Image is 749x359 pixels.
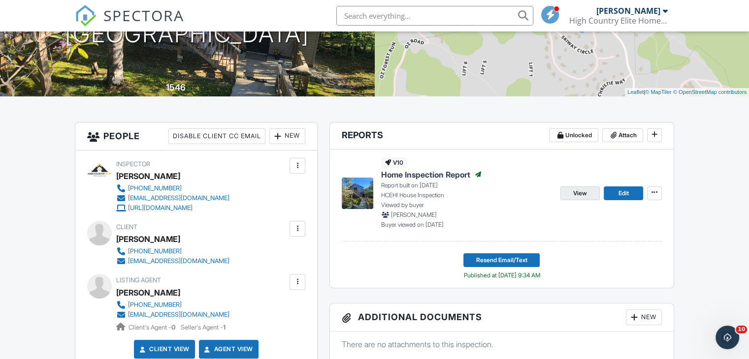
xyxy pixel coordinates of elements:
[626,309,662,325] div: New
[116,300,229,310] a: [PHONE_NUMBER]
[116,246,229,256] a: [PHONE_NUMBER]
[116,285,180,300] a: [PERSON_NAME]
[116,310,229,320] a: [EMAIL_ADDRESS][DOMAIN_NAME]
[716,326,739,349] iframe: Intercom live chat
[116,256,229,266] a: [EMAIL_ADDRESS][DOMAIN_NAME]
[596,6,660,16] div: [PERSON_NAME]
[128,204,193,212] div: [URL][DOMAIN_NAME]
[673,89,747,95] a: © OpenStreetMap contributors
[116,193,229,203] a: [EMAIL_ADDRESS][DOMAIN_NAME]
[645,89,672,95] a: © MapTiler
[137,344,190,354] a: Client View
[128,247,182,255] div: [PHONE_NUMBER]
[342,339,662,350] p: There are no attachments to this inspection.
[129,324,177,331] span: Client's Agent -
[181,324,226,331] span: Seller's Agent -
[116,276,161,284] span: Listing Agent
[75,13,184,34] a: SPECTORA
[330,303,674,331] h3: Additional Documents
[336,6,533,26] input: Search everything...
[166,82,186,92] div: 1546
[103,5,184,26] span: SPECTORA
[736,326,747,333] span: 10
[202,344,253,354] a: Agent View
[116,203,229,213] a: [URL][DOMAIN_NAME]
[171,324,175,331] strong: 0
[187,85,201,92] span: sq. ft.
[116,183,229,193] a: [PHONE_NUMBER]
[569,16,668,26] div: High Country Elite Home Inspections
[625,88,749,96] div: |
[128,311,229,319] div: [EMAIL_ADDRESS][DOMAIN_NAME]
[116,223,137,231] span: Client
[128,194,229,202] div: [EMAIL_ADDRESS][DOMAIN_NAME]
[116,232,180,246] div: [PERSON_NAME]
[269,128,305,144] div: New
[128,184,182,192] div: [PHONE_NUMBER]
[168,128,265,144] div: Disable Client CC Email
[223,324,226,331] strong: 1
[75,5,97,27] img: The Best Home Inspection Software - Spectora
[128,257,229,265] div: [EMAIL_ADDRESS][DOMAIN_NAME]
[116,169,180,183] div: [PERSON_NAME]
[116,160,150,168] span: Inspector
[627,89,644,95] a: Leaflet
[75,122,317,150] h3: People
[128,301,182,309] div: [PHONE_NUMBER]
